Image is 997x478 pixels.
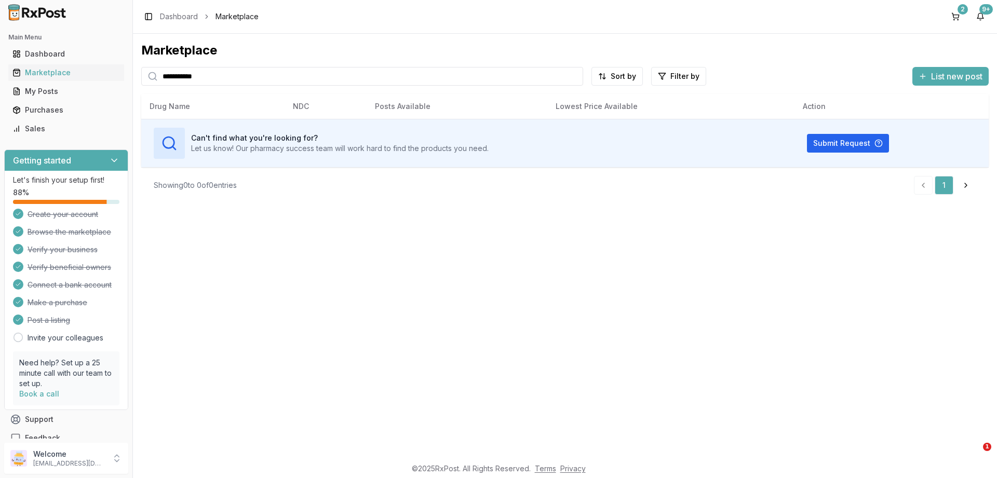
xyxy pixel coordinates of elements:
[794,94,989,119] th: Action
[33,449,105,459] p: Welcome
[28,333,103,343] a: Invite your colleagues
[215,11,259,22] span: Marketplace
[13,175,119,185] p: Let's finish your setup first!
[33,459,105,468] p: [EMAIL_ADDRESS][DOMAIN_NAME]
[8,63,124,82] a: Marketplace
[154,180,237,190] div: Showing 0 to 0 of 0 entries
[28,315,70,325] span: Post a listing
[13,154,71,167] h3: Getting started
[4,429,128,447] button: Feedback
[141,42,989,59] div: Marketplace
[591,67,643,86] button: Sort by
[191,133,489,143] h3: Can't find what you're looking for?
[8,82,124,101] a: My Posts
[285,94,367,119] th: NDC
[4,4,71,21] img: RxPost Logo
[8,45,124,63] a: Dashboard
[160,11,259,22] nav: breadcrumb
[4,120,128,137] button: Sales
[367,94,547,119] th: Posts Available
[547,94,794,119] th: Lowest Price Available
[28,297,87,308] span: Make a purchase
[972,8,989,25] button: 9+
[13,187,29,198] span: 88 %
[8,33,124,42] h2: Main Menu
[160,11,198,22] a: Dashboard
[670,71,699,81] span: Filter by
[12,124,120,134] div: Sales
[651,67,706,86] button: Filter by
[191,143,489,154] p: Let us know! Our pharmacy success team will work hard to find the products you need.
[935,176,953,195] a: 1
[4,102,128,118] button: Purchases
[12,67,120,78] div: Marketplace
[12,105,120,115] div: Purchases
[12,49,120,59] div: Dashboard
[560,464,586,473] a: Privacy
[19,358,113,389] p: Need help? Set up a 25 minute call with our team to set up.
[28,209,98,220] span: Create your account
[962,443,987,468] iframe: Intercom live chat
[8,119,124,138] a: Sales
[28,244,98,255] span: Verify your business
[4,64,128,81] button: Marketplace
[807,134,889,153] button: Submit Request
[931,70,982,83] span: List new post
[4,83,128,100] button: My Posts
[141,94,285,119] th: Drug Name
[947,8,964,25] button: 2
[8,101,124,119] a: Purchases
[912,67,989,86] button: List new post
[25,433,60,443] span: Feedback
[912,72,989,83] a: List new post
[535,464,556,473] a: Terms
[12,86,120,97] div: My Posts
[19,389,59,398] a: Book a call
[28,262,111,272] span: Verify beneficial owners
[28,227,111,237] span: Browse the marketplace
[10,450,27,467] img: User avatar
[28,280,112,290] span: Connect a bank account
[611,71,636,81] span: Sort by
[979,4,993,15] div: 9+
[4,46,128,62] button: Dashboard
[983,443,991,451] span: 1
[955,176,976,195] a: Go to next page
[958,4,968,15] div: 2
[4,410,128,429] button: Support
[914,176,976,195] nav: pagination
